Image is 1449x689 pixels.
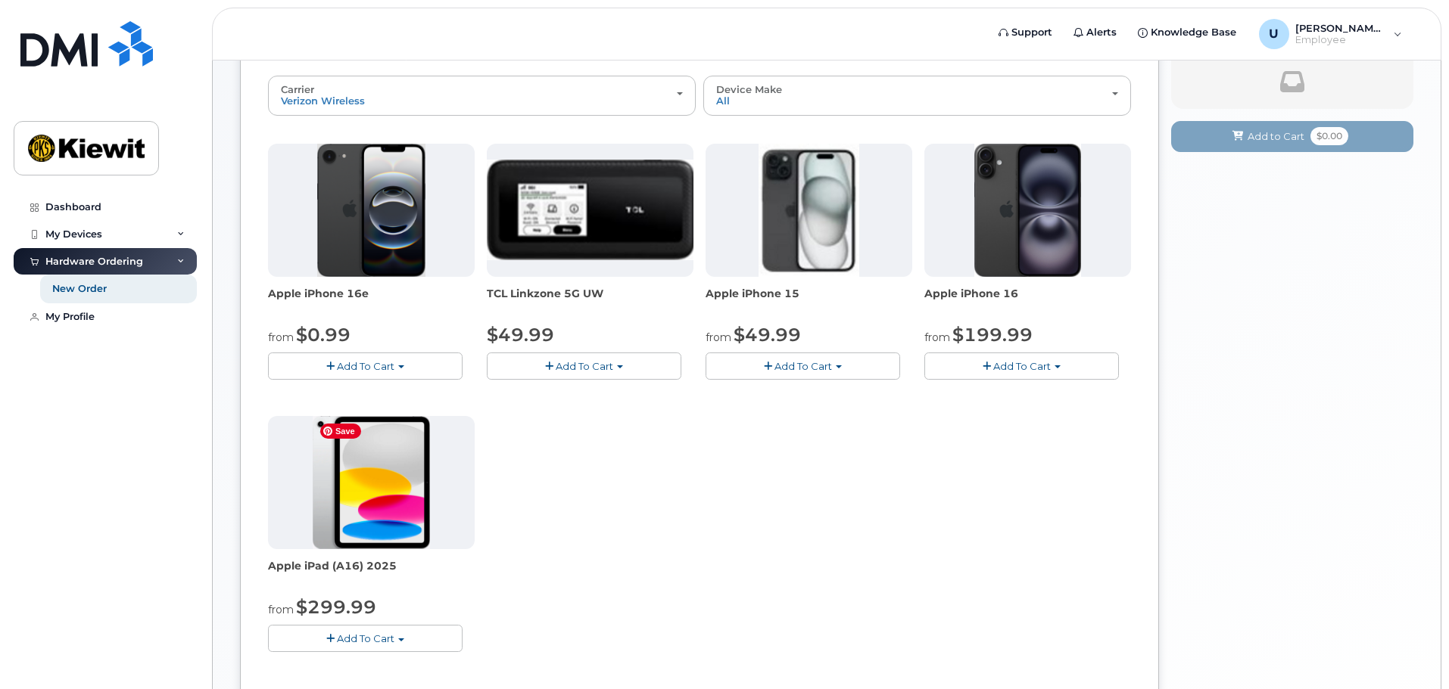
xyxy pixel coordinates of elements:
img: iphone_16_plus.png [974,144,1081,277]
span: Add To Cart [337,632,394,644]
span: Add To Cart [337,360,394,372]
span: Device Make [716,83,782,95]
span: Add To Cart [774,360,832,372]
span: $49.99 [734,324,801,346]
button: Add to Cart $0.00 [1171,121,1413,152]
img: ipad_11.png [313,416,430,549]
div: Apple iPhone 15 [706,286,912,316]
button: Add To Cart [487,352,681,379]
span: Carrier [281,83,314,95]
a: Alerts [1063,17,1127,48]
small: from [924,331,950,344]
span: $0.00 [1310,127,1348,145]
span: Employee [1295,34,1386,46]
span: Add To Cart [556,360,613,372]
span: Add to Cart [1248,129,1304,144]
img: linkzone5g.png [487,160,693,259]
img: iphone15.jpg [759,144,859,277]
button: Device Make All [703,76,1131,115]
a: Support [988,17,1063,48]
span: $199.99 [952,324,1033,346]
div: Ugo.Tritz [1248,19,1413,49]
div: TCL Linkzone 5G UW [487,286,693,316]
button: Carrier Verizon Wireless [268,76,696,115]
span: U [1269,25,1279,43]
div: Apple iPad (A16) 2025 [268,558,475,588]
button: Add To Cart [268,352,463,379]
button: Add To Cart [268,625,463,651]
span: $0.99 [296,324,351,346]
span: [PERSON_NAME].[PERSON_NAME] [1295,22,1386,34]
a: Knowledge Base [1127,17,1247,48]
span: $299.99 [296,596,376,618]
span: Add To Cart [993,360,1051,372]
span: $49.99 [487,324,554,346]
small: from [268,331,294,344]
small: from [268,603,294,616]
img: iphone16e.png [317,144,426,277]
iframe: Messenger Launcher [1383,623,1438,678]
span: All [716,95,730,107]
span: Knowledge Base [1151,25,1236,40]
div: Apple iPhone 16e [268,286,475,316]
span: Verizon Wireless [281,95,365,107]
span: Support [1011,25,1052,40]
div: Apple iPhone 16 [924,286,1131,316]
span: Alerts [1086,25,1117,40]
button: Add To Cart [706,352,900,379]
span: Save [320,424,361,439]
button: Add To Cart [924,352,1119,379]
small: from [706,331,731,344]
